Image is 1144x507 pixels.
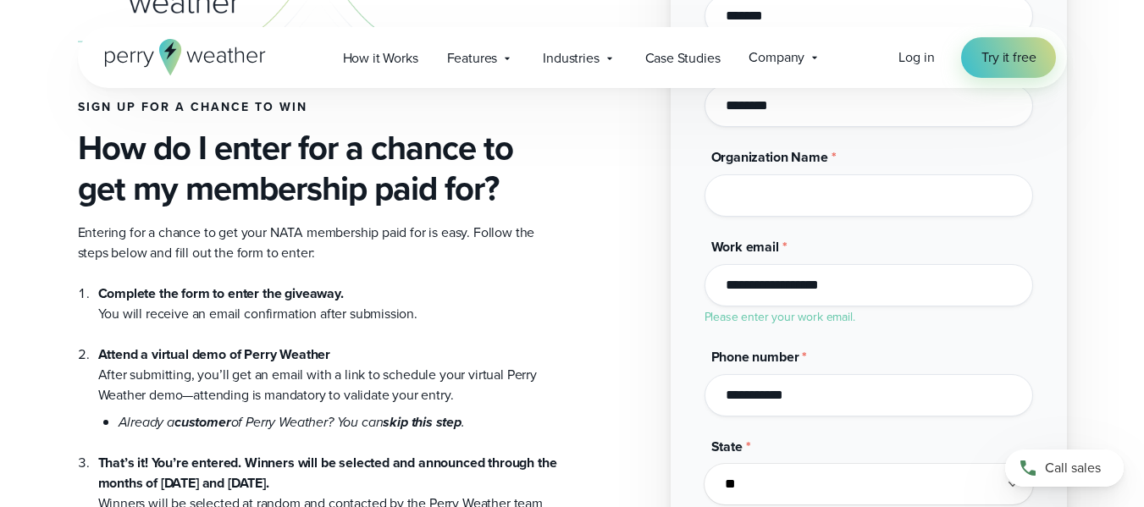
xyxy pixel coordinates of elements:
[1045,458,1101,478] span: Call sales
[981,47,1036,68] span: Try it free
[961,37,1056,78] a: Try it free
[98,344,331,364] strong: Attend a virtual demo of Perry Weather
[711,147,828,167] span: Organization Name
[711,237,779,256] span: Work email
[78,223,559,263] p: Entering for a chance to get your NATA membership paid for is easy. Follow the steps below and fi...
[119,412,465,432] em: Already a of Perry Weather? You can .
[898,47,934,67] span: Log in
[329,41,433,75] a: How it Works
[631,41,735,75] a: Case Studies
[543,48,599,69] span: Industries
[447,48,498,69] span: Features
[383,412,461,432] strong: skip this step
[1005,449,1124,487] a: Call sales
[78,101,559,114] h4: Sign up for a chance to win
[711,437,743,456] span: State
[705,308,855,326] label: Please enter your work email.
[98,284,344,303] strong: Complete the form to enter the giveaway.
[174,412,231,432] strong: customer
[898,47,934,68] a: Log in
[645,48,721,69] span: Case Studies
[98,324,559,433] li: After submitting, you’ll get an email with a link to schedule your virtual Perry Weather demo—att...
[98,453,557,493] strong: That’s it! You’re entered. Winners will be selected and announced through the months of [DATE] an...
[78,128,559,209] h3: How do I enter for a chance to get my membership paid for?
[711,347,799,366] span: Phone number
[749,47,804,68] span: Company
[343,48,418,69] span: How it Works
[98,284,559,324] li: You will receive an email confirmation after submission.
